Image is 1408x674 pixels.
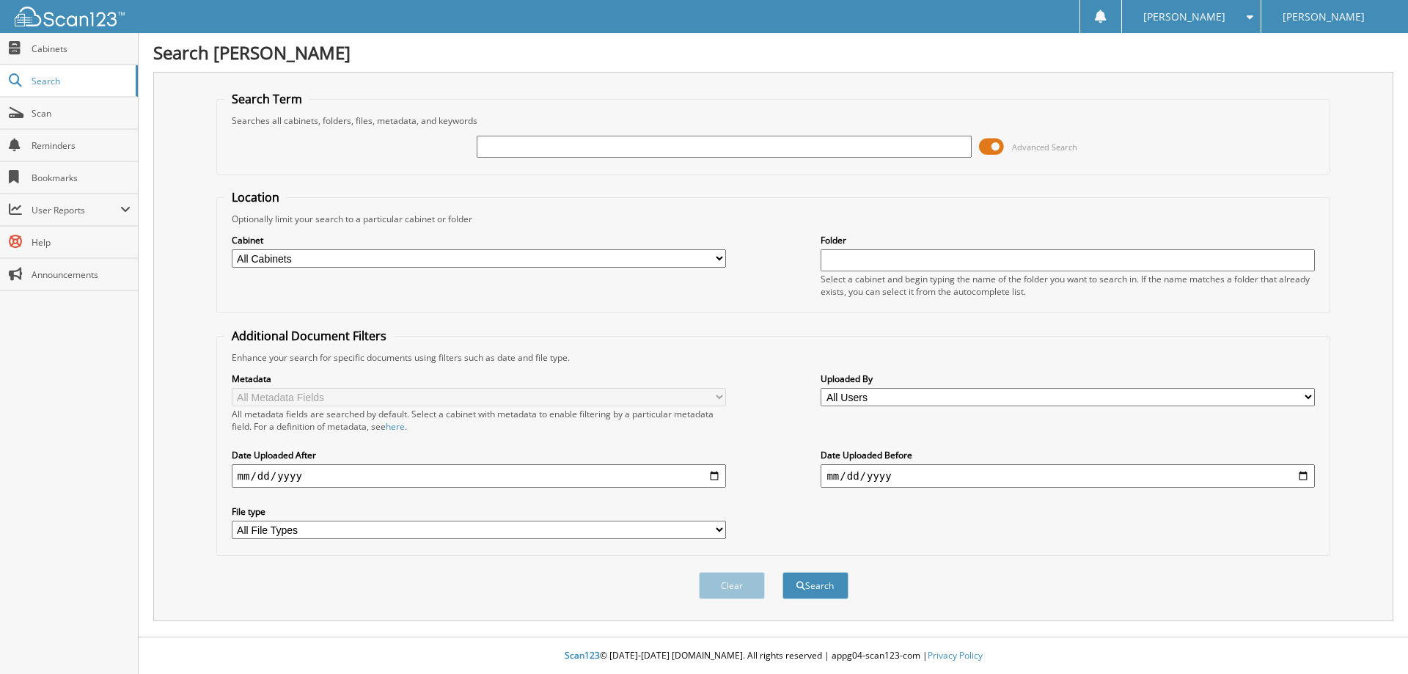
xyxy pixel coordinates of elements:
legend: Additional Document Filters [224,328,394,344]
div: © [DATE]-[DATE] [DOMAIN_NAME]. All rights reserved | appg04-scan123-com | [139,638,1408,674]
input: end [821,464,1315,488]
a: here [386,420,405,433]
label: Uploaded By [821,373,1315,385]
span: User Reports [32,204,120,216]
label: Folder [821,234,1315,246]
label: Metadata [232,373,726,385]
h1: Search [PERSON_NAME] [153,40,1393,65]
span: [PERSON_NAME] [1143,12,1225,21]
legend: Location [224,189,287,205]
button: Clear [699,572,765,599]
button: Search [782,572,848,599]
span: Advanced Search [1012,142,1077,153]
span: Reminders [32,139,131,152]
a: Privacy Policy [928,649,983,662]
legend: Search Term [224,91,309,107]
div: Enhance your search for specific documents using filters such as date and file type. [224,351,1323,364]
img: scan123-logo-white.svg [15,7,125,26]
span: Scan [32,107,131,120]
input: start [232,464,726,488]
span: Cabinets [32,43,131,55]
span: Scan123 [565,649,600,662]
label: Date Uploaded After [232,449,726,461]
label: File type [232,505,726,518]
span: Help [32,236,131,249]
label: Cabinet [232,234,726,246]
div: Searches all cabinets, folders, files, metadata, and keywords [224,114,1323,127]
span: Search [32,75,128,87]
span: Announcements [32,268,131,281]
span: Bookmarks [32,172,131,184]
label: Date Uploaded Before [821,449,1315,461]
span: [PERSON_NAME] [1283,12,1365,21]
div: Optionally limit your search to a particular cabinet or folder [224,213,1323,225]
div: Select a cabinet and begin typing the name of the folder you want to search in. If the name match... [821,273,1315,298]
div: All metadata fields are searched by default. Select a cabinet with metadata to enable filtering b... [232,408,726,433]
